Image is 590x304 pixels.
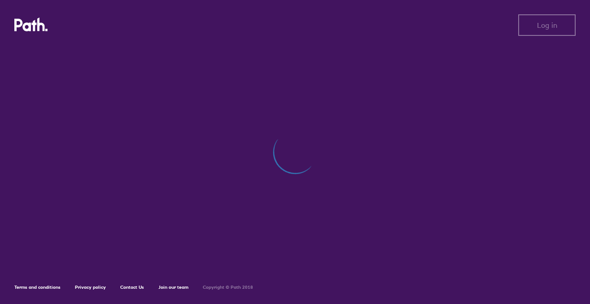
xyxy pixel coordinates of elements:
[537,21,557,29] span: Log in
[158,284,188,290] a: Join our team
[203,285,253,290] h6: Copyright © Path 2018
[518,14,576,36] button: Log in
[75,284,106,290] a: Privacy policy
[14,284,61,290] a: Terms and conditions
[120,284,144,290] a: Contact Us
